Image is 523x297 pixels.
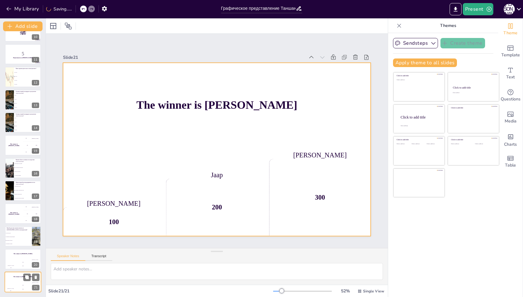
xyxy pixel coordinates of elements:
div: 19 [32,239,39,245]
div: Click to add text [453,92,493,93]
div: Click to add text [397,143,410,145]
div: Jaap [35,213,37,214]
span: Charts [504,141,517,148]
div: Slide 21 [63,55,305,60]
div: https://cdn.sendsteps.com/images/logo/sendsteps_logo_white.pnghttps://cdn.sendsteps.com/images/lo... [5,135,41,155]
div: Get real-time input from your audience [498,85,523,107]
div: 200 [17,263,29,269]
button: Export to PowerPoint [450,3,462,15]
input: Insert title [221,4,296,13]
span: Прирост населения [15,171,41,172]
button: Speaker Notes [51,254,85,261]
span: Questions [501,96,521,103]
span: [DATE] [15,76,41,77]
span: Single View [363,289,384,294]
div: 20 [32,262,39,268]
button: Transcript [85,254,113,261]
div: Click to add text [412,143,425,145]
div: 200 [17,285,29,292]
p: Каковы были основные последствия землетрясения? [16,159,39,162]
button: Present [463,3,493,15]
div: Jaap [166,171,268,179]
div: 19 [5,226,41,246]
div: https://cdn.sendsteps.com/images/logo/sendsteps_logo_white.pnghttps://cdn.sendsteps.com/images/lo... [5,90,41,110]
p: Themes [404,18,492,33]
div: 300 [29,283,41,292]
div: 100 [23,203,41,210]
h4: The winner is [PERSON_NAME] [5,253,41,255]
div: Layout [48,21,58,31]
button: Create theme [440,38,485,48]
div: 16 [32,171,39,176]
div: 12 [32,80,39,85]
div: 100 [5,289,17,292]
div: 17 [32,194,39,199]
div: https://cdn.sendsteps.com/images/logo/sendsteps_logo_white.pnghttps://cdn.sendsteps.com/images/lo... [5,44,41,64]
div: Click to add body [401,125,439,126]
span: Text [506,74,515,81]
span: Подготовка и обучение [6,240,32,241]
span: Media [505,118,517,125]
div: [PERSON_NAME] [29,282,41,283]
div: 10 [5,21,41,41]
div: Add ready made slides [498,40,523,62]
div: [PERSON_NAME] [5,288,17,289]
button: Sendsteps [393,38,438,48]
p: 5 [7,51,39,57]
div: Click to add title [453,86,494,89]
div: 13 [32,103,39,108]
strong: Подготовьтесь к [PERSON_NAME]! [13,57,33,58]
div: [PERSON_NAME] [269,151,371,159]
div: 100 [63,207,165,236]
span: [DATE] [15,72,41,73]
h4: The winner is [PERSON_NAME] [5,144,23,147]
span: Table [505,162,516,169]
div: Add a table [498,151,523,173]
div: 300 [23,149,41,156]
button: Duplicate Slide [23,273,31,281]
h4: The winner is [PERSON_NAME] [5,276,41,277]
div: Add images, graphics, shapes or video [498,107,523,129]
div: 21 [5,272,41,292]
div: https://cdn.sendsteps.com/images/logo/sendsteps_logo_white.pnghttps://cdn.sendsteps.com/images/lo... [5,112,41,133]
span: Увеличение населения [6,243,32,244]
div: [PERSON_NAME] [29,259,41,260]
span: Увеличение налогов [15,186,41,187]
div: Add text boxes [498,62,523,85]
div: Click to add title [397,75,440,77]
button: Д [PERSON_NAME] [504,3,515,15]
p: Какое время произошло землетрясение? [16,68,39,70]
div: 17 [5,181,41,201]
div: Click to add title [401,115,440,119]
button: Delete Slide [32,273,39,281]
div: Change the overall theme [498,18,523,40]
button: My Library [5,4,42,14]
div: Click to add title [397,139,440,141]
div: 11 [32,57,39,62]
div: Add charts and graphs [498,129,523,151]
div: 100 [5,266,17,269]
div: 18 [32,216,39,222]
span: Position [65,22,72,30]
span: 240000 [15,126,41,126]
div: 14 [32,125,39,131]
div: Click to add title [451,139,495,141]
div: Click to add title [451,107,495,109]
p: Сколько людей пострадало в результате землетрясения? [16,113,39,117]
div: Click to add text [451,143,470,145]
div: 200 [23,142,41,149]
div: 200 [23,210,41,217]
div: Click to add text [475,143,494,145]
div: Saving...... [46,6,72,12]
div: Jaap [35,145,37,146]
div: [PERSON_NAME] [5,265,17,266]
div: Д [PERSON_NAME] [504,4,515,15]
